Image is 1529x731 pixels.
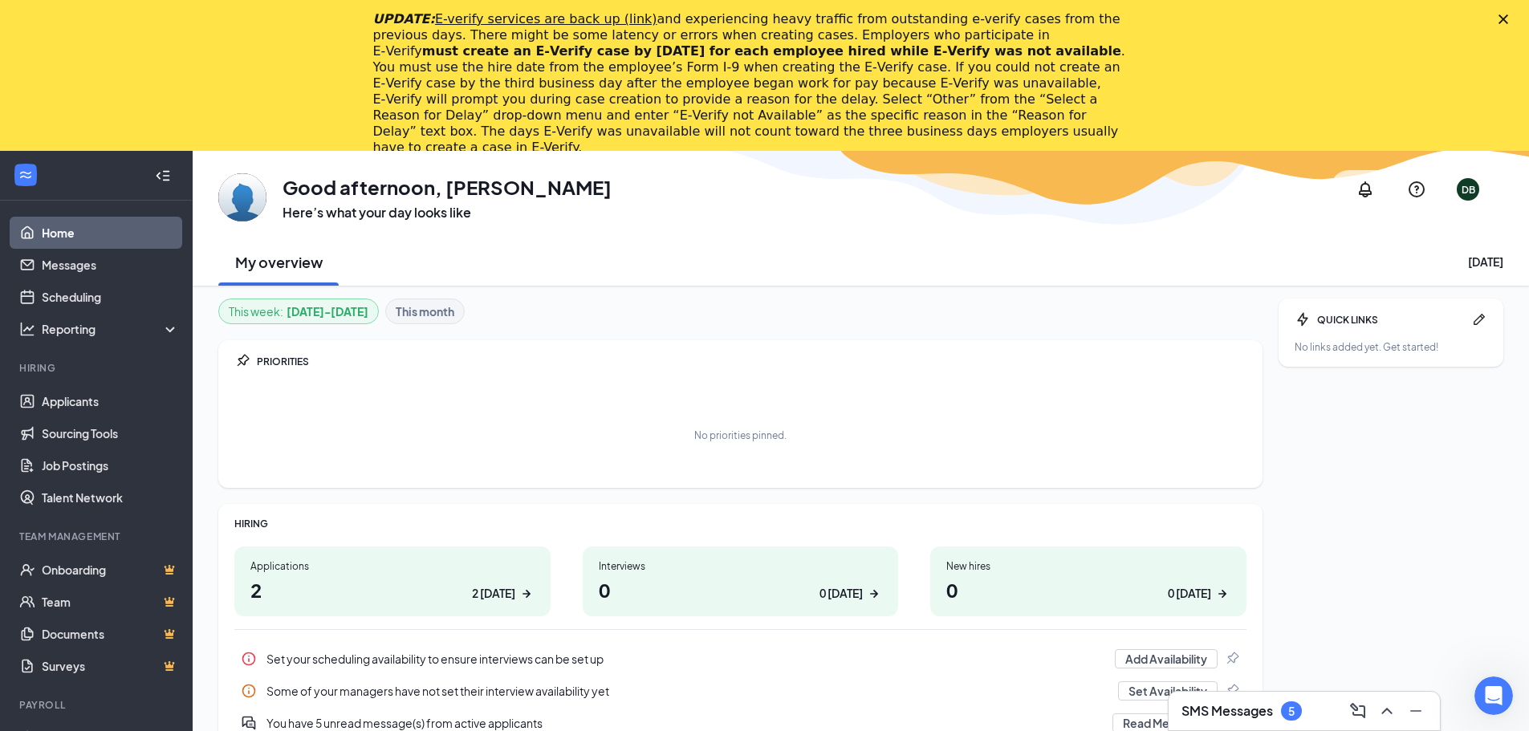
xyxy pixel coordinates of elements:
h1: 0 [599,576,883,603]
i: UPDATE: [373,11,657,26]
b: This month [396,303,454,320]
a: New hires00 [DATE]ArrowRight [930,546,1246,616]
svg: ArrowRight [518,586,535,602]
div: Some of your managers have not set their interview availability yet [266,683,1108,699]
b: [DATE] - [DATE] [287,303,368,320]
div: No links added yet. Get started! [1295,340,1487,354]
svg: Analysis [19,321,35,337]
a: E-verify services are back up (link) [435,11,657,26]
b: must create an E‑Verify case by [DATE] for each employee hired while E‑Verify was not available [422,43,1121,59]
div: You have 5 unread message(s) from active applicants [266,715,1103,731]
a: OnboardingCrown [42,554,179,586]
a: Home [42,217,179,249]
a: SurveysCrown [42,650,179,682]
svg: Info [241,683,257,699]
a: Interviews00 [DATE]ArrowRight [583,546,899,616]
div: and experiencing heavy traffic from outstanding e-verify cases from the previous days. There migh... [373,11,1131,156]
a: InfoSet your scheduling availability to ensure interviews can be set upAdd AvailabilityPin [234,643,1246,675]
div: Applications [250,559,535,573]
svg: ComposeMessage [1348,701,1368,721]
div: Team Management [19,530,176,543]
svg: Pin [1224,651,1240,667]
div: Payroll [19,698,176,712]
div: HIRING [234,517,1246,530]
svg: ArrowRight [1214,586,1230,602]
h1: 0 [946,576,1230,603]
h3: SMS Messages [1181,702,1273,720]
h1: 2 [250,576,535,603]
svg: WorkstreamLogo [18,167,34,183]
h2: My overview [235,252,323,272]
svg: Notifications [1356,180,1375,199]
div: 0 [DATE] [819,585,863,602]
a: DocumentsCrown [42,618,179,650]
a: Talent Network [42,481,179,514]
a: Sourcing Tools [42,417,179,449]
svg: Pin [234,353,250,369]
h3: Here’s what your day looks like [283,204,612,221]
div: 2 [DATE] [472,585,515,602]
div: 0 [DATE] [1168,585,1211,602]
svg: DoubleChatActive [241,715,257,731]
svg: QuestionInfo [1407,180,1426,199]
div: Set your scheduling availability to ensure interviews can be set up [266,651,1105,667]
h1: Good afternoon, [PERSON_NAME] [283,173,612,201]
div: No priorities pinned. [694,428,787,442]
div: [DATE] [1468,254,1503,270]
div: Reporting [42,321,180,337]
iframe: Intercom live chat [1474,676,1513,715]
div: This week : [229,303,368,320]
svg: Pin [1224,683,1240,699]
div: Some of your managers have not set their interview availability yet [234,675,1246,707]
button: ComposeMessage [1344,698,1369,724]
div: Interviews [599,559,883,573]
svg: Minimize [1406,701,1425,721]
div: QUICK LINKS [1317,313,1465,327]
svg: ArrowRight [866,586,882,602]
a: TeamCrown [42,586,179,618]
a: Applications22 [DATE]ArrowRight [234,546,551,616]
button: Minimize [1401,698,1427,724]
svg: Info [241,651,257,667]
button: Set Availability [1118,681,1218,701]
div: PRIORITIES [257,355,1246,368]
div: Set your scheduling availability to ensure interviews can be set up [234,643,1246,675]
div: New hires [946,559,1230,573]
img: Daniel Buruca [218,173,266,221]
svg: ChevronUp [1377,701,1397,721]
div: Close [1499,14,1515,24]
svg: Collapse [155,168,171,184]
button: Add Availability [1115,649,1218,668]
svg: Pen [1471,311,1487,327]
div: Hiring [19,361,176,375]
a: Applicants [42,385,179,417]
div: 5 [1288,705,1295,718]
svg: Bolt [1295,311,1311,327]
a: InfoSome of your managers have not set their interview availability yetSet AvailabilityPin [234,675,1246,707]
a: Scheduling [42,281,179,313]
div: DB [1462,183,1475,197]
a: Messages [42,249,179,281]
a: Job Postings [42,449,179,481]
button: ChevronUp [1372,698,1398,724]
